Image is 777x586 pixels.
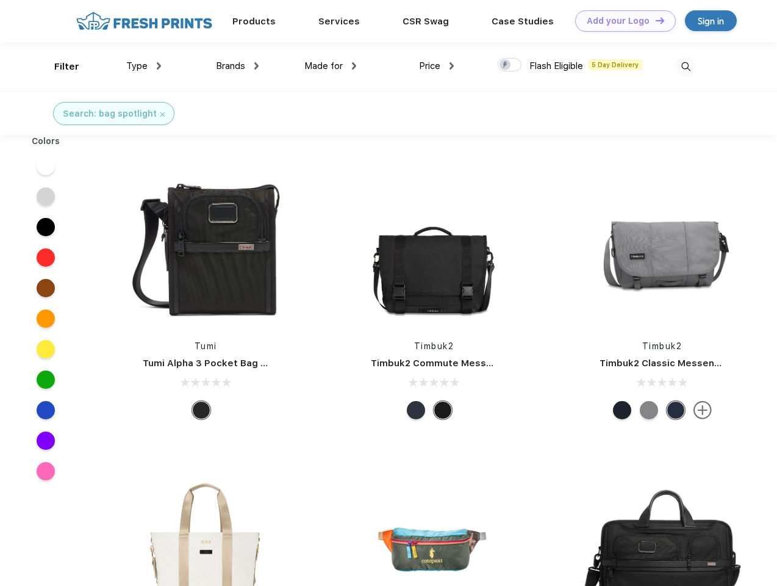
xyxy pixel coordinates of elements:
[371,358,534,369] a: Timbuk2 Commute Messenger Bag
[667,401,685,419] div: Eco Nautical
[216,60,245,71] span: Brands
[581,165,743,328] img: func=resize&h=266
[600,358,751,369] a: Timbuk2 Classic Messenger Bag
[23,135,70,148] div: Colors
[698,14,724,28] div: Sign in
[195,341,217,351] a: Tumi
[640,401,658,419] div: Eco Gunmetal
[254,62,259,70] img: dropdown.png
[407,401,425,419] div: Eco Nautical
[54,60,79,74] div: Filter
[192,401,210,419] div: Black
[449,62,454,70] img: dropdown.png
[63,107,157,120] div: Search: bag spotlight
[352,62,356,70] img: dropdown.png
[232,16,276,27] a: Products
[419,60,440,71] span: Price
[587,16,650,26] div: Add your Logo
[656,17,664,24] img: DT
[73,10,216,32] img: fo%20logo%202.webp
[529,60,583,71] span: Flash Eligible
[157,62,161,70] img: dropdown.png
[588,59,642,70] span: 5 Day Delivery
[160,112,165,117] img: filter_cancel.svg
[685,10,737,31] a: Sign in
[414,341,454,351] a: Timbuk2
[126,60,148,71] span: Type
[642,341,682,351] a: Timbuk2
[143,358,285,369] a: Tumi Alpha 3 Pocket Bag Small
[124,165,287,328] img: func=resize&h=266
[304,60,343,71] span: Made for
[613,401,631,419] div: Eco Monsoon
[353,165,515,328] img: func=resize&h=266
[676,57,696,77] img: desktop_search.svg
[434,401,452,419] div: Eco Black
[693,401,712,419] img: more.svg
